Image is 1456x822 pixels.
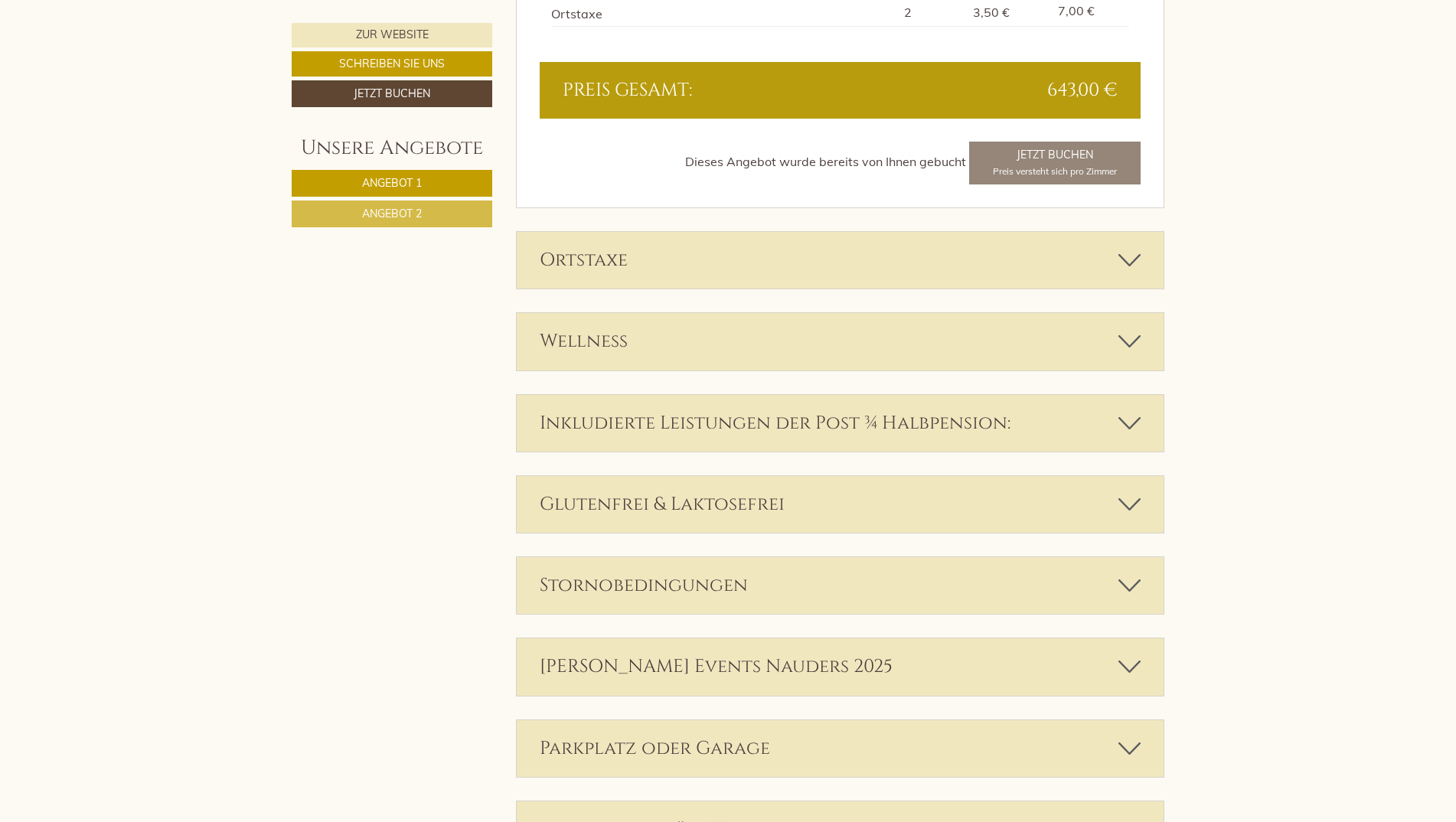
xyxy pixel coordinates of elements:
[292,51,492,77] a: Schreiben Sie uns
[517,557,1164,614] div: Stornobedingungen
[517,313,1164,370] div: Wellness
[292,23,492,47] a: Zur Website
[517,720,1164,777] div: Parkplatz oder Garage
[551,77,841,103] div: Preis gesamt:
[1047,77,1118,103] span: 643,00 €
[973,5,1010,20] span: 3,50 €
[362,176,422,190] span: Angebot 1
[517,395,1164,452] div: Inkludierte Leistungen der Post ¾ Halbpension:
[292,134,492,162] div: Unsere Angebote
[517,232,1164,289] div: Ortstaxe
[685,154,966,169] span: Dieses Angebot wurde bereits von Ihnen gebucht
[517,638,1164,695] div: [PERSON_NAME] Events Nauders 2025
[362,207,422,220] span: Angebot 2
[292,80,492,107] a: Jetzt buchen
[517,476,1164,533] div: Glutenfrei & Laktosefrei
